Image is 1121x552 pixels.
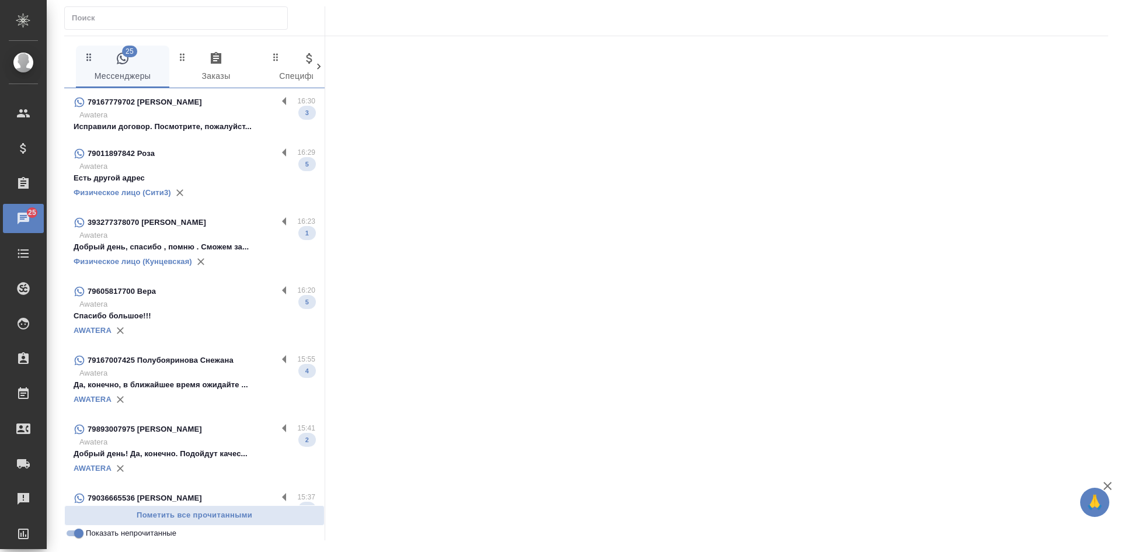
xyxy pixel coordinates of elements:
[270,51,281,63] svg: Зажми и перетащи, чтобы поменять порядок вкладок
[21,207,43,218] span: 25
[74,395,112,404] a: AWATERA
[112,322,129,339] button: Удалить привязку
[1085,490,1105,515] span: 🙏
[112,391,129,408] button: Удалить привязку
[192,253,210,270] button: Удалить привязку
[88,355,234,366] p: 79167007425 Полубояринова Снежана
[71,509,318,522] span: Пометить все прочитанными
[297,422,315,434] p: 15:41
[298,503,316,515] span: 1
[79,230,315,241] p: Awatera
[88,217,206,228] p: 393277378070 [PERSON_NAME]
[298,107,316,119] span: 3
[79,298,315,310] p: Awatera
[74,448,315,460] p: Добрый день! Да, конечно. Подойдут качес...
[297,95,315,107] p: 16:30
[79,436,315,448] p: Awatera
[74,257,192,266] a: Физическое лицо (Кунцевская)
[171,184,189,202] button: Удалить привязку
[74,379,315,391] p: Да, конечно, в ближайшее время ожидайте ...
[64,140,325,209] div: 79011897842 Роза16:29AwateraЕсть другой адрес5Физическое лицо (Сити3)
[88,286,156,297] p: 79605817700 Вера
[122,46,137,57] span: 25
[298,296,316,308] span: 5
[74,241,315,253] p: Добрый день, спасибо , помню . Сможем за...
[297,284,315,296] p: 16:20
[74,326,112,335] a: AWATERA
[72,10,287,26] input: Поиск
[298,227,316,239] span: 1
[270,51,349,84] span: Спецификации
[64,88,325,140] div: 79167779702 [PERSON_NAME]16:30AwateraИсправили договор. Посмотрите, пожалуйст...3
[88,423,202,435] p: 79893007975 [PERSON_NAME]
[88,148,155,159] p: 79011897842 Роза
[3,204,44,233] a: 25
[297,491,315,503] p: 15:37
[177,51,188,63] svg: Зажми и перетащи, чтобы поменять порядок вкладок
[88,492,202,504] p: 79036665536 [PERSON_NAME]
[74,464,112,473] a: AWATERA
[1080,488,1109,517] button: 🙏
[297,216,315,227] p: 16:23
[64,505,325,526] button: Пометить все прочитанными
[74,121,315,133] p: Исправили договор. Посмотрите, пожалуйст...
[298,434,316,446] span: 2
[112,460,129,477] button: Удалить привязку
[83,51,95,63] svg: Зажми и перетащи, чтобы поменять порядок вкладок
[64,277,325,346] div: 79605817700 Вера16:20AwateraСпасибо большое!!!5AWATERA
[74,188,171,197] a: Физическое лицо (Сити3)
[64,209,325,277] div: 393277378070 [PERSON_NAME]16:23AwateraДобрый день, спасибо , помню . Сможем за...1Физическое лицо...
[298,365,316,377] span: 4
[64,346,325,415] div: 79167007425 Полубояринова Снежана15:55AwateraДа, конечно, в ближайшее время ожидайте ...4AWATERA
[176,51,256,84] span: Заказы
[86,527,176,539] span: Показать непрочитанные
[74,172,315,184] p: Есть другой адрес
[83,51,162,84] span: Мессенджеры
[79,367,315,379] p: Awatera
[298,158,316,170] span: 5
[88,96,202,108] p: 79167779702 [PERSON_NAME]
[74,310,315,322] p: Спасибо большое!!!
[64,415,325,484] div: 79893007975 [PERSON_NAME]15:41AwateraДобрый день! Да, конечно. Подойдут качес...2AWATERA
[79,161,315,172] p: Awatera
[297,147,315,158] p: 16:29
[297,353,315,365] p: 15:55
[79,109,315,121] p: Awatera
